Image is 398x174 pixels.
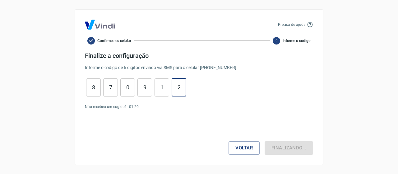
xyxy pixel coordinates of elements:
span: Confirme seu celular [97,38,131,44]
p: 01 : 20 [129,104,139,110]
p: Informe o código de 6 dígitos enviado via SMS para o celular [PHONE_NUMBER] . [85,64,313,71]
button: Voltar [229,141,260,154]
p: Precisa de ajuda [278,22,306,27]
h4: Finalize a configuração [85,52,313,59]
p: Não recebeu um cógido? [85,104,127,110]
img: Logo Vind [85,20,115,30]
text: 2 [275,39,277,43]
span: Informe o código [283,38,311,44]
